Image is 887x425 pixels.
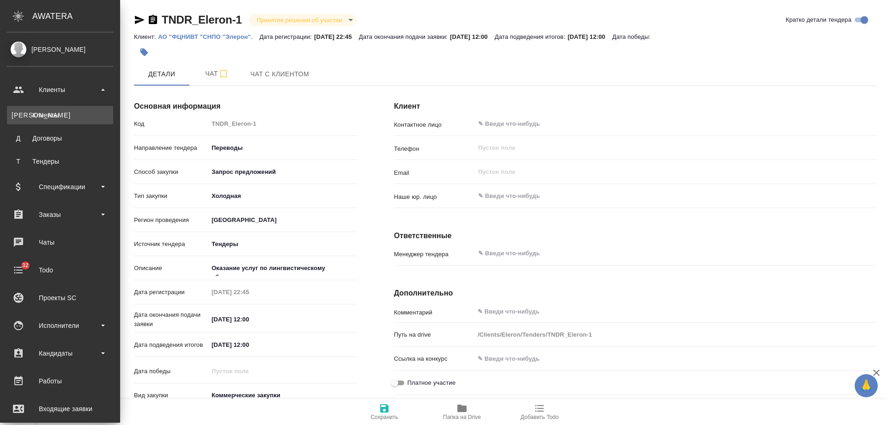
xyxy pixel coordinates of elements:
[394,168,474,178] p: Email
[7,346,113,360] div: Кандидаты
[474,352,877,365] input: ✎ Введи что-нибудь
[140,68,184,80] span: Детали
[7,374,113,388] div: Работы
[443,414,481,420] span: Папка на Drive
[394,120,474,129] p: Контактное лицо
[249,14,356,26] div: Принятие решения об участии
[208,236,357,252] div: [GEOGRAPHIC_DATA]
[134,264,208,273] p: Описание
[477,248,843,259] input: ✎ Введи что-нибудь
[134,101,357,112] h4: Основная информация
[134,340,208,350] p: Дата подведения итогов
[158,32,259,40] a: АО "ФЦНИВТ "СНПО "Элерон".
[7,129,113,148] a: ДДоговоры
[394,308,474,317] p: Комментарий
[134,119,208,129] p: Код
[32,7,120,25] div: AWATERA
[612,33,653,40] p: Дата победы:
[134,42,154,62] button: Добавить тэг
[2,231,118,254] a: Чаты
[872,253,874,254] button: Open
[208,364,289,378] input: Пустое поле
[359,33,450,40] p: Дата окончания подачи заявки:
[501,399,578,425] button: Добавить Todo
[208,313,289,326] input: ✎ Введи что-нибудь
[195,68,239,80] span: Чат
[12,157,109,166] div: Тендеры
[12,111,109,120] div: Клиенты
[394,192,474,202] p: Наше юр. лицо
[134,33,158,40] p: Клиент:
[208,388,357,403] div: Коммерческие закупки
[260,33,314,40] p: Дата регистрации:
[7,291,113,305] div: Проекты SC
[394,330,474,339] p: Путь на drive
[477,118,843,129] input: ✎ Введи что-нибудь
[7,235,113,249] div: Чаты
[371,414,398,420] span: Сохранить
[134,391,208,400] p: Вид закупки
[134,288,208,297] p: Дата регистрации
[250,68,309,80] span: Чат с клиентом
[394,144,474,154] p: Телефон
[7,402,113,416] div: Входящие заявки
[394,354,474,363] p: Ссылка на конкурс
[477,166,855,178] input: Пустое поле
[134,216,208,225] p: Регион проведения
[12,134,109,143] div: Договоры
[394,230,877,241] h4: Ответственные
[208,285,289,299] input: Пустое поле
[134,310,208,329] p: Дата окончания подачи заявки
[158,33,259,40] p: АО "ФЦНИВТ "СНПО "Элерон".
[521,414,559,420] span: Добавить Todo
[394,101,877,112] h4: Клиент
[474,328,877,341] input: Пустое поле
[2,286,118,309] a: Проекты SC
[134,14,145,25] button: Скопировать ссылку для ЯМессенджера
[254,16,345,24] button: Принятие решения об участии
[2,397,118,420] a: Входящие заявки
[162,13,242,26] a: TNDR_Eleron-1
[147,14,158,25] button: Скопировать ссылку
[7,180,113,194] div: Спецификации
[7,208,113,222] div: Заказы
[208,260,357,276] textarea: Оказание услуг по лингвистическому обеспечению
[208,188,357,204] div: Холодная
[7,83,113,97] div: Клиенты
[134,167,208,177] p: Способ закупки
[568,33,613,40] p: [DATE] 12:00
[407,378,456,388] span: Платное участие
[134,191,208,201] p: Тип закупки
[394,288,877,299] h4: Дополнительно
[208,338,289,351] input: ✎ Введи что-нибудь
[872,195,874,197] button: Open
[423,399,501,425] button: Папка на Drive
[477,142,855,154] input: Пустое поле
[858,376,874,395] span: 🙏
[872,123,874,125] button: Open
[7,106,113,124] a: [PERSON_NAME]Клиенты
[208,164,357,180] div: Запрос предложений
[208,212,357,228] div: [GEOGRAPHIC_DATA]
[495,33,568,40] p: Дата подведения итогов:
[7,152,113,171] a: ТТендеры
[394,250,474,259] p: Менеджер тендера
[786,15,851,25] span: Кратко детали тендера
[17,261,34,270] span: 32
[346,399,423,425] button: Сохранить
[314,33,359,40] p: [DATE] 22:45
[7,263,113,277] div: Todo
[2,259,118,282] a: 32Todo
[134,240,208,249] p: Источник тендера
[855,374,878,397] button: 🙏
[7,319,113,333] div: Исполнители
[134,143,208,153] p: Направление тендера
[208,140,357,156] div: Переводы
[2,370,118,393] a: Работы
[134,367,208,376] p: Дата победы
[477,191,843,202] input: ✎ Введи что-нибудь
[7,44,113,55] div: [PERSON_NAME]
[208,117,357,130] input: Пустое поле
[450,33,495,40] p: [DATE] 12:00
[218,68,229,80] svg: Подписаться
